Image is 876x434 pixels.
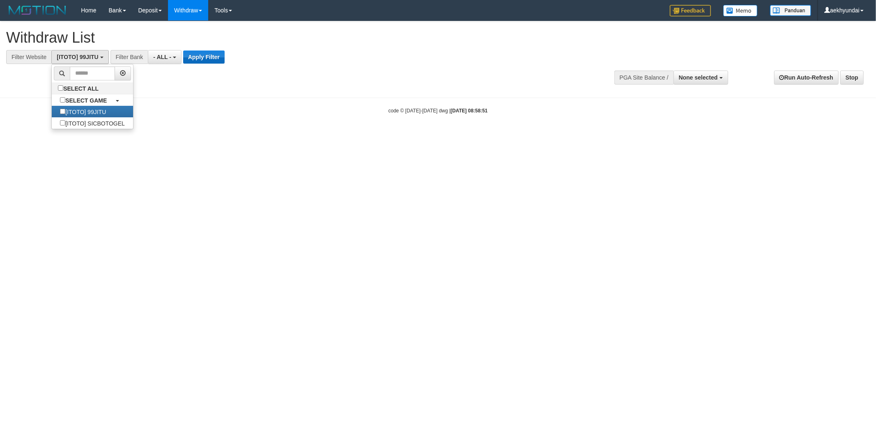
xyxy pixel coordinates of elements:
input: SELECT ALL [58,85,63,91]
h1: Withdraw List [6,30,576,46]
button: None selected [674,71,728,85]
button: Apply Filter [183,50,225,64]
b: SELECT GAME [65,97,107,104]
label: SELECT ALL [52,82,107,94]
span: [ITOTO] 99JITU [57,54,98,60]
a: Stop [840,71,864,85]
button: - ALL - [148,50,181,64]
span: None selected [679,74,718,81]
input: SELECT GAME [60,97,65,103]
div: Filter Website [6,50,51,64]
img: panduan.png [770,5,811,16]
label: [ITOTO] SICBOTOGEL [52,117,133,129]
a: Run Auto-Refresh [774,71,839,85]
img: Feedback.jpg [670,5,711,16]
span: - ALL - [153,54,171,60]
small: code © [DATE]-[DATE] dwg | [389,108,488,114]
input: [ITOTO] SICBOTOGEL [60,120,65,126]
button: [ITOTO] 99JITU [51,50,108,64]
strong: [DATE] 08:58:51 [451,108,487,114]
img: Button%20Memo.svg [723,5,758,16]
input: [ITOTO] 99JITU [60,109,65,114]
div: PGA Site Balance / [614,71,674,85]
img: MOTION_logo.png [6,4,69,16]
label: [ITOTO] 99JITU [52,106,114,117]
div: Filter Bank [110,50,148,64]
a: SELECT GAME [52,94,133,106]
